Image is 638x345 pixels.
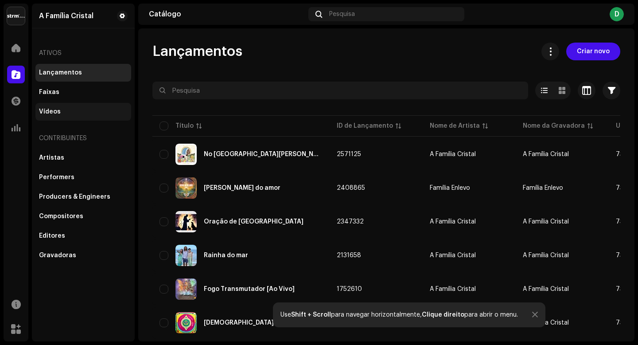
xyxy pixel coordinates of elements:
re-m-nav-item: Lançamentos [35,64,131,82]
div: A Família Cristal [39,12,93,20]
div: ID de Lançamento [337,122,393,130]
div: Performers [39,174,74,181]
div: Divina luz do amor [204,185,280,191]
span: 2571125 [337,151,361,157]
div: Producers & Engineers [39,193,110,200]
img: bff2b87c-143f-4bfa-a809-1199ca70a7a8 [175,278,197,300]
re-m-nav-item: Artistas [35,149,131,167]
re-m-nav-item: Producers & Engineers [35,188,131,206]
strong: Clique direito [422,312,464,318]
div: No Jardim de Santa Maria [204,151,323,157]
span: Pesquisa [329,11,355,18]
re-a-nav-header: Ativos [35,43,131,64]
span: A Família Cristal [523,151,569,157]
div: Artistas [39,154,64,161]
span: Família Enlevo [430,185,509,191]
div: Compositores [39,213,83,220]
re-m-nav-item: Gravadoras [35,247,131,264]
span: A Família Cristal [523,252,569,259]
div: Oração de São Francisco [204,219,303,225]
span: 2131658 [337,252,361,259]
span: Criar novo [577,43,610,60]
span: Família Enlevo [523,185,563,191]
img: 6551f2b4-bee1-409a-8563-6b85fa32dff8 [175,312,197,333]
span: 2347332 [337,219,364,225]
div: Nome da Gravadora [523,122,585,130]
img: 408b884b-546b-4518-8448-1008f9c76b02 [7,7,25,25]
re-a-nav-header: Contribuintes [35,128,131,149]
re-m-nav-item: Faixas [35,83,131,101]
div: Editores [39,232,65,239]
img: 140cc7e6-c84f-4084-a614-ea0dc2597cb0 [175,177,197,199]
div: Gravadoras [39,252,76,259]
span: Lançamentos [152,43,242,60]
div: A Família Cristal [430,219,476,225]
span: A Família Cristal [430,219,509,225]
button: Criar novo [566,43,620,60]
re-m-nav-item: Vídeos [35,103,131,121]
strong: Shift + Scroll [291,312,331,318]
div: A Família Cristal [430,286,476,292]
div: Faixas [39,89,59,96]
div: D [610,7,624,21]
span: A Família Cristal [430,252,509,259]
div: Lançamentos [39,69,82,76]
div: Fogo Transmutador [Ao Vivo] [204,286,295,292]
div: Sagrada Família [204,320,274,326]
span: 1752610 [337,286,362,292]
span: A Família Cristal [523,219,569,225]
img: 0e8a7250-9936-4b95-b8c2-cb5064c15a10 [175,211,197,232]
span: A Família Cristal [430,151,509,157]
div: Rainha do mar [204,252,248,259]
input: Pesquisa [152,82,528,99]
div: Use para navegar horizontalmente, para abrir o menu. [280,311,518,318]
re-m-nav-item: Performers [35,169,131,186]
div: A Família Cristal [430,252,476,259]
re-m-nav-item: Compositores [35,208,131,225]
div: Família Enlevo [430,185,470,191]
span: A Família Cristal [523,286,569,292]
span: 2408865 [337,185,365,191]
span: A Família Cristal [430,286,509,292]
div: A Família Cristal [430,151,476,157]
div: Catálogo [149,11,305,18]
img: 22eb65ab-b780-434d-b1e9-cff4fdbf4096 [175,245,197,266]
div: Título [175,122,194,130]
div: Nome de Artista [430,122,480,130]
div: Vídeos [39,108,61,115]
span: A Família Cristal [523,320,569,326]
re-m-nav-item: Editores [35,227,131,245]
img: 94f39812-bf1c-4162-b475-22e23733b1aa [175,144,197,165]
